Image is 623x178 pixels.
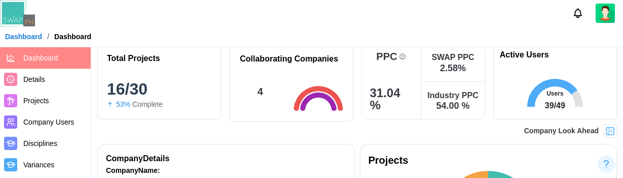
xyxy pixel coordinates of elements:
div: 31.04 % [370,87,413,111]
div: SWAP PPC [431,52,474,62]
a: Zulqarnain Khalil [596,4,615,23]
div: 2.58 % [440,64,466,73]
div: 4 [258,84,263,100]
span: Dashboard [23,54,58,62]
div: Total Projects [107,53,160,63]
span: Projects [23,97,49,105]
div: Projects [369,153,609,168]
div: PPC [376,51,397,62]
div: 16/30 [107,81,211,97]
div: / [47,33,49,40]
div: 53% [116,99,130,110]
div: Company Details [106,153,346,165]
div: Dashboard [54,33,91,40]
h1: Active Users [500,50,549,61]
div: Industry PPC [427,91,478,100]
div: Complete [132,99,163,110]
button: Notifications [569,5,587,22]
h1: Collaborating Companies [240,54,338,65]
img: 2Q== [596,4,615,23]
span: Disciplines [23,139,57,147]
img: Project Look Ahead Button [605,126,615,136]
span: Company Users [23,118,74,126]
div: Company Look Ahead [524,126,599,137]
span: Details [23,75,45,83]
a: Dashboard [5,33,42,40]
div: 54.00 % [436,101,469,110]
div: Company Name: [106,165,160,176]
span: Variances [23,161,54,169]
